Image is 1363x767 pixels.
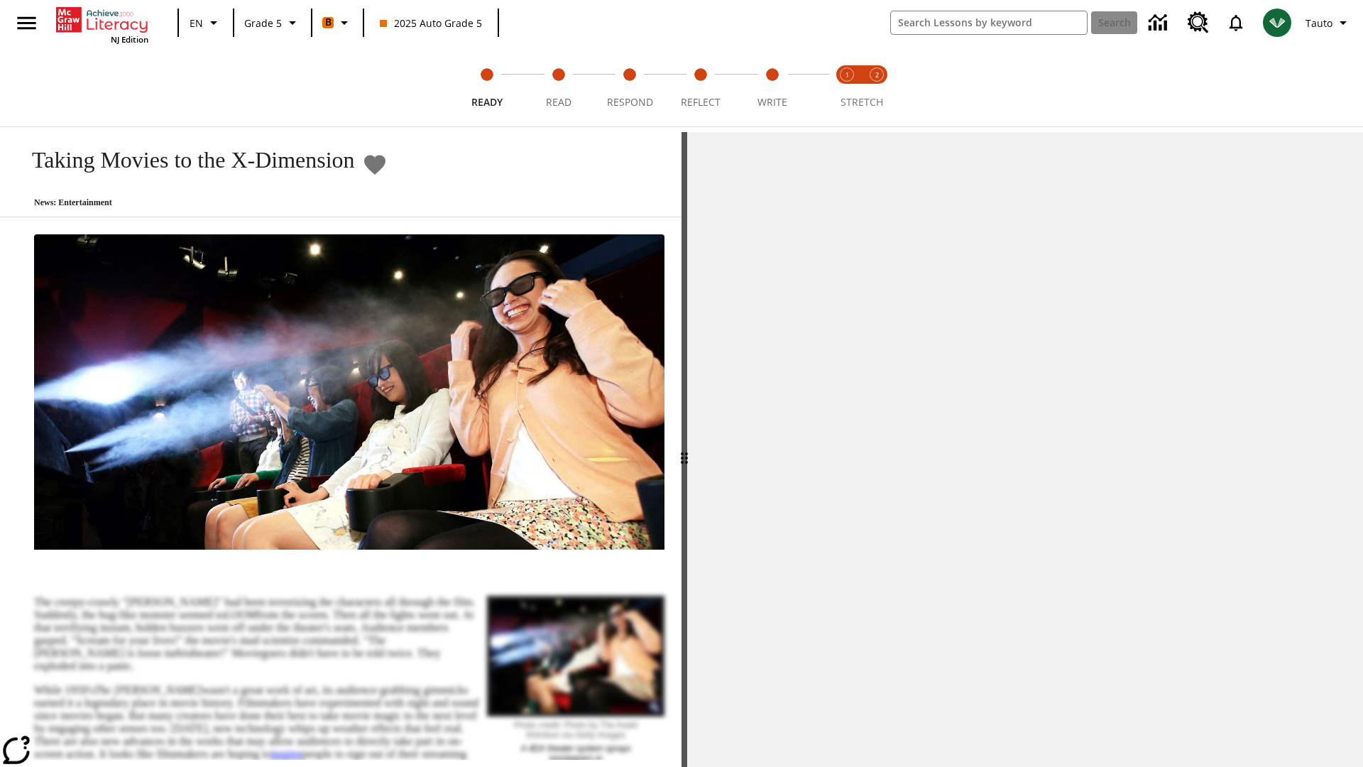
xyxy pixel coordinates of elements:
span: STRETCH [841,95,883,109]
a: Data Center [1140,4,1179,43]
span: Read [546,95,571,109]
button: Language: EN, Select a language [183,10,229,36]
img: avatar image [1263,9,1291,37]
img: Panel in front of the seats sprays water mist to the happy audience at a 4DX-equipped theater. [34,234,664,550]
button: Add to Favorites - Taking Movies to the X-Dimension [362,152,388,177]
span: Respond [607,95,653,109]
button: Write step 5 of 5 [731,48,814,126]
h1: Taking Movies to the X-Dimension [17,147,355,173]
a: Notifications [1217,4,1254,41]
div: Press Enter or Spacebar and then press right and left arrow keys to move the slider [681,132,687,767]
span: NJ Edition [111,34,148,45]
input: search field [891,11,1087,34]
button: Ready step 1 of 5 [446,48,528,126]
button: Grade: Grade 5, Select a grade [239,10,307,36]
button: Read step 2 of 5 [517,48,599,126]
button: Open side menu [6,2,48,44]
span: Grade 5 [244,16,282,31]
a: Resource Center, Will open in new tab [1179,4,1217,42]
span: Tauto [1305,16,1332,31]
span: B [325,13,332,31]
div: activity [687,132,1363,767]
button: Stretch Respond step 2 of 2 [856,48,897,126]
button: Boost Class color is orange. Change class color [317,10,358,36]
span: EN [190,16,203,31]
span: 2025 Auto Grade 5 [380,16,482,31]
button: Profile/Settings [1300,10,1357,36]
button: Select a new avatar [1254,4,1300,41]
text: 2 [875,70,879,80]
button: Reflect step 4 of 5 [659,48,742,126]
span: Ready [471,95,503,109]
span: Write [757,95,787,109]
button: Stretch Read step 1 of 2 [826,48,867,126]
text: 1 [845,70,849,80]
div: Home [56,4,148,45]
button: Respond step 3 of 5 [589,48,671,126]
p: News: Entertainment [17,197,388,208]
span: Reflect [681,95,721,109]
